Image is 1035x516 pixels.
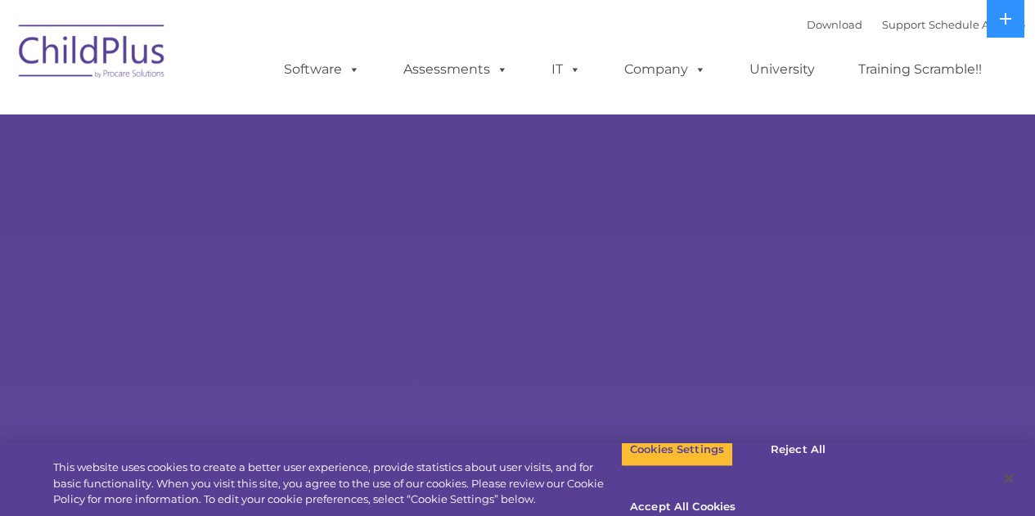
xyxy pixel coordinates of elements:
[929,18,1025,31] a: Schedule A Demo
[882,18,925,31] a: Support
[621,433,733,467] button: Cookies Settings
[535,53,597,86] a: IT
[807,18,862,31] a: Download
[608,53,722,86] a: Company
[733,53,831,86] a: University
[747,433,849,467] button: Reject All
[387,53,524,86] a: Assessments
[53,460,621,508] div: This website uses cookies to create a better user experience, provide statistics about user visit...
[991,460,1027,496] button: Close
[11,13,174,95] img: ChildPlus by Procare Solutions
[807,18,1025,31] font: |
[268,53,376,86] a: Software
[842,53,998,86] a: Training Scramble!!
